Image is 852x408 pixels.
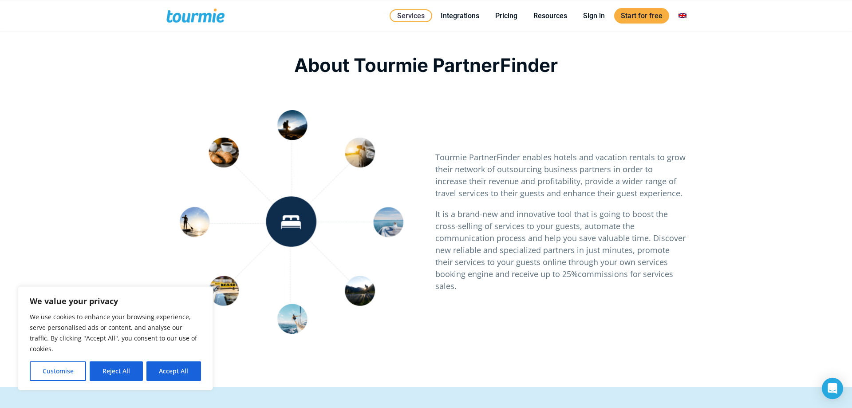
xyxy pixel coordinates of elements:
button: Accept All [146,361,201,381]
a: Start for free [614,8,669,24]
p: We value your privacy [30,296,201,306]
a: Integrations [434,10,486,21]
p: It is a brand-new and innovative tool that is going to boost the cross-selling of services to you... [435,208,686,292]
p: We use cookies to enhance your browsing experience, serve personalised ads or content, and analys... [30,312,201,354]
div: Open Intercom Messenger [822,378,843,399]
p: Tourmie PartnerFinder enables hotels and vacation rentals to grow their network of outsourcing bu... [435,151,686,199]
a: Resources [527,10,574,21]
h1: About Tourmie PartnerFinder [166,52,686,79]
a: Services [390,9,432,22]
a: Sign in [576,10,611,21]
a: Pricing [489,10,524,21]
button: Customise [30,361,86,381]
button: Reject All [90,361,142,381]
